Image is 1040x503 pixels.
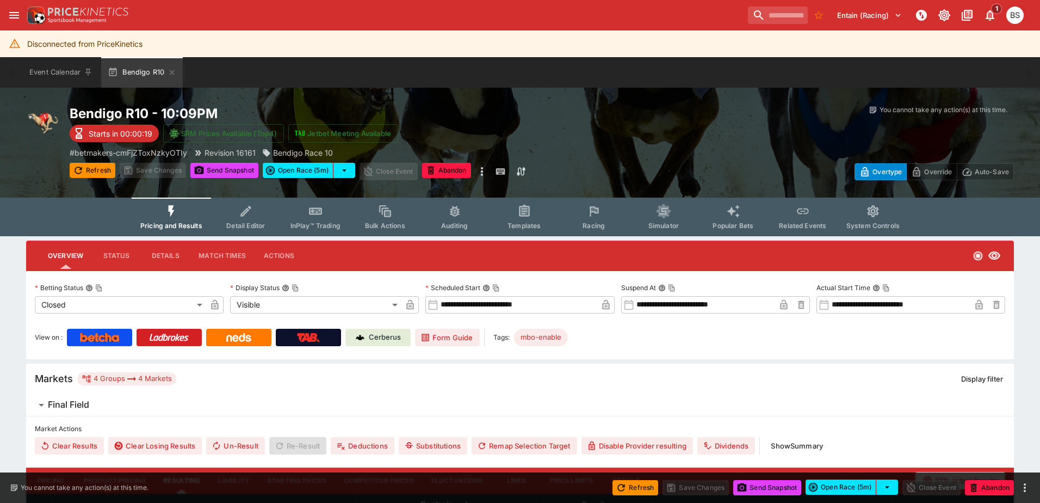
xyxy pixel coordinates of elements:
[70,163,115,178] button: Refresh
[581,437,693,455] button: Disable Provider resulting
[35,437,104,455] button: Clear Results
[288,124,398,143] button: Jetbet Meeting Available
[345,329,411,346] a: Cerberus
[24,4,46,26] img: PriceKinetics Logo
[980,5,1000,25] button: Notifications
[988,249,1001,262] svg: Visible
[441,222,468,230] span: Auditing
[1006,7,1024,24] div: Brendan Scoble
[965,480,1014,495] button: Abandon
[425,283,480,292] p: Scheduled Start
[602,468,651,494] button: Details
[855,163,907,180] button: Overtype
[1003,3,1027,27] button: Brendan Scoble
[912,5,931,25] button: NOT Connected to PK
[154,468,209,494] button: Resulting
[92,243,141,269] button: Status
[35,296,206,314] div: Closed
[872,166,902,177] p: Overtype
[621,283,656,292] p: Suspend At
[290,222,341,230] span: InPlay™ Trading
[273,147,333,158] p: Bendigo Race 10
[965,481,1014,492] span: Mark an event as closed and abandoned.
[255,243,304,269] button: Actions
[190,243,255,269] button: Match Times
[583,222,605,230] span: Racing
[514,329,568,346] div: Betting Target: cerberus
[668,284,676,292] button: Copy To Clipboard
[292,284,299,292] button: Copy To Clipboard
[957,163,1014,180] button: Auto-Save
[26,394,1014,416] button: Final Field
[206,437,264,455] button: Un-Result
[975,166,1009,177] p: Auto-Save
[226,222,265,230] span: Detail Editor
[35,329,63,346] label: View on :
[269,437,326,455] span: Re-Result
[831,7,908,24] button: Select Tenant
[70,147,187,158] p: Copy To Clipboard
[697,437,755,455] button: Dividends
[493,329,510,346] label: Tags:
[258,468,335,494] button: Starting Prices
[846,222,900,230] span: System Controls
[872,284,880,292] button: Actual Start TimeCopy To Clipboard
[149,333,189,342] img: Ladbrokes
[89,128,152,139] p: Starts in 00:00:19
[263,163,333,178] button: Open Race (5m)
[140,222,202,230] span: Pricing and Results
[991,3,1002,14] span: 1
[855,163,1014,180] div: Start From
[934,5,954,25] button: Toggle light/dark mode
[26,105,61,140] img: greyhound_racing.png
[924,166,952,177] p: Override
[733,480,801,495] button: Send Snapshot
[85,284,93,292] button: Betting StatusCopy To Clipboard
[4,5,24,25] button: open drawer
[876,480,898,495] button: select merge strategy
[880,105,1007,115] p: You cannot take any action(s) at this time.
[48,18,107,23] img: Sportsbook Management
[48,399,89,410] h6: Final Field
[80,333,119,342] img: Betcha
[365,222,405,230] span: Bulk Actions
[810,7,827,24] button: No Bookmarks
[101,57,183,88] button: Bendigo R10
[422,164,471,175] span: Mark an event as closed and abandoned.
[492,284,500,292] button: Copy To Clipboard
[806,480,898,495] div: split button
[507,222,541,230] span: Templates
[492,468,541,494] button: Links
[906,163,957,180] button: Override
[422,163,471,178] button: Abandon
[816,283,870,292] p: Actual Start Time
[423,468,492,494] button: Fluctuations
[764,437,829,455] button: ShowSummary
[27,34,143,54] div: Disconnected from PriceKinetics
[648,222,679,230] span: Simulator
[262,147,333,158] div: Bendigo Race 10
[209,468,258,494] button: Liability
[514,332,568,343] span: mbo-enable
[75,468,154,494] button: Product Pricing
[748,7,808,24] input: search
[282,284,289,292] button: Display StatusCopy To Clipboard
[205,147,256,158] p: Revision 16161
[82,372,172,385] div: 4 Groups 4 Markets
[35,372,73,385] h5: Markets
[23,57,99,88] button: Event Calendar
[915,472,1005,489] button: STP Jetbet Results
[39,243,92,269] button: Overview
[297,333,320,342] img: TabNZ
[779,222,826,230] span: Related Events
[26,468,75,494] button: Pricing
[190,163,258,178] button: Send Snapshot
[48,8,128,16] img: PriceKinetics
[35,421,1005,437] label: Market Actions
[294,128,305,139] img: jetbet-logo.svg
[415,329,480,346] a: Form Guide
[973,250,983,261] svg: Closed
[955,370,1010,388] button: Display filter
[141,243,190,269] button: Details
